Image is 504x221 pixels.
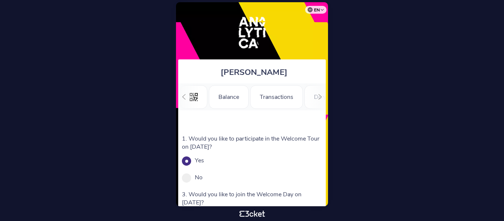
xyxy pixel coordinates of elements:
span: [PERSON_NAME] [221,67,287,78]
p: 3. Would you like to join the Welcome Day on [DATE]? [182,190,322,207]
div: Transactions [250,85,303,109]
p: 1. Would you like to participate in the Welcome Tour on [DATE]? [182,135,322,151]
label: No [195,173,203,182]
a: Balance [209,92,249,100]
div: Balance [209,85,249,109]
a: Transactions [250,92,303,100]
label: Yes [195,156,204,165]
img: Analytica Fest 2025 - Sep 6th [229,10,275,56]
